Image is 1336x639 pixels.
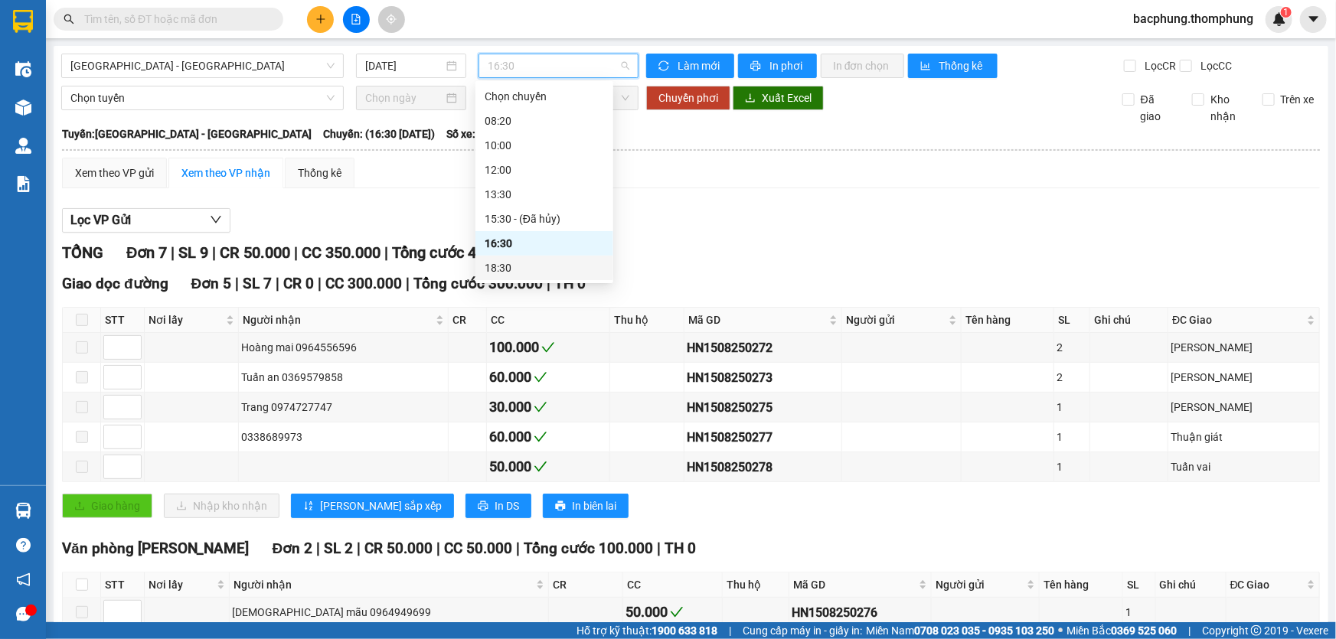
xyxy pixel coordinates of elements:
span: CC 300.000 [325,275,402,292]
span: caret-down [1307,12,1321,26]
span: Đã giao [1135,91,1181,125]
div: 0338689973 [241,429,446,445]
span: Người nhận [234,576,533,593]
div: [DEMOGRAPHIC_DATA] mãu 0964949699 [232,604,546,621]
span: Lọc CC [1194,57,1234,74]
span: | [171,243,175,262]
span: Mã GD [793,576,916,593]
span: Hà Nội - Nghệ An [70,54,335,77]
div: Chọn chuyến [485,88,604,105]
span: In biên lai [572,497,616,514]
span: Người gửi [846,311,946,328]
span: | [516,540,520,557]
td: HN1508250276 [789,598,932,628]
div: HN1508250276 [792,603,929,622]
span: Miền Nam [866,622,1054,639]
button: aim [378,6,405,33]
span: 16:30 [488,54,629,77]
div: 08:20 [485,112,604,129]
span: In phơi [769,57,805,74]
th: STT [101,308,145,333]
input: 15/08/2025 [365,57,443,74]
span: | [318,275,322,292]
span: Lọc CR [1138,57,1178,74]
span: TỔNG [62,243,103,262]
span: Nơi lấy [149,576,214,593]
span: download [745,93,756,105]
span: ĐC Giao [1230,576,1304,593]
button: bar-chartThống kê [908,54,998,78]
button: downloadXuất Excel [733,86,824,110]
th: CR [549,572,623,598]
span: Thống kê [939,57,985,74]
button: plus [307,6,334,33]
span: plus [315,14,326,24]
button: printerIn phơi [738,54,817,78]
span: | [235,275,239,292]
div: 50.000 [626,602,720,623]
div: 1 [1125,604,1152,621]
div: 1 [1057,429,1087,445]
div: HN1508250275 [687,398,839,417]
input: Tìm tên, số ĐT hoặc mã đơn [84,11,265,28]
div: Chọn chuyến [475,84,613,109]
strong: 0369 525 060 [1111,624,1177,637]
div: 10:00 [485,137,604,154]
div: 30.000 [489,396,607,418]
div: 13:30 [485,186,604,203]
span: Đơn 5 [191,275,232,292]
span: Nơi lấy [149,311,223,328]
span: SL 7 [243,275,272,292]
button: file-add [343,6,370,33]
button: uploadGiao hàng [62,494,152,518]
div: Trang 0974727747 [241,399,446,416]
span: check [534,460,547,474]
span: Giao dọc đường [62,275,168,292]
div: Hoàng mai 0964556596 [241,339,446,356]
th: Tên hàng [962,308,1054,333]
span: check [534,370,547,384]
img: icon-new-feature [1272,12,1286,26]
td: HN1508250278 [684,452,842,482]
span: Số xe: [446,126,475,142]
span: Tổng cước 300.000 [413,275,543,292]
span: Tổng cước 400.000 [392,243,523,262]
span: | [436,540,440,557]
span: Đơn 7 [126,243,167,262]
span: SL 2 [324,540,353,557]
span: printer [750,60,763,73]
span: search [64,14,74,24]
span: Chọn tuyến [70,86,335,109]
img: logo-vxr [13,10,33,33]
div: 1 [1057,399,1087,416]
div: 50.000 [489,456,607,478]
th: Ghi chú [1156,572,1227,598]
span: copyright [1251,625,1262,636]
div: HN1508250273 [687,368,839,387]
button: syncLàm mới [646,54,734,78]
div: Xem theo VP gửi [75,165,154,181]
span: Lọc VP Gửi [70,210,131,230]
sup: 1 [1281,7,1292,18]
img: solution-icon [15,176,31,192]
div: [PERSON_NAME] [1171,369,1317,386]
button: printerIn biên lai [543,494,629,518]
span: CR 50.000 [220,243,290,262]
td: HN1508250275 [684,393,842,422]
div: 1 [1057,458,1087,475]
div: Tuấn an 0369579858 [241,369,446,386]
th: CC [623,572,723,598]
div: 18:30 [485,259,604,276]
span: Hỗ trợ kỹ thuật: [577,622,717,639]
div: HN1508250278 [687,458,839,477]
div: HN1508250277 [687,428,839,447]
span: bar-chart [920,60,933,73]
span: CR 50.000 [364,540,433,557]
th: Thu hộ [610,308,684,333]
span: question-circle [16,538,31,553]
span: notification [16,572,31,587]
div: Xem theo VP nhận [181,165,270,181]
span: CC 350.000 [302,243,381,262]
div: 2 [1057,369,1087,386]
span: | [1188,622,1191,639]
